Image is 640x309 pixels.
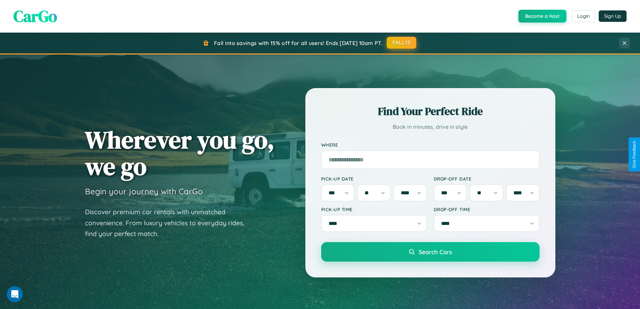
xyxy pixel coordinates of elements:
button: FALL15 [387,37,416,49]
label: Drop-off Time [434,206,540,212]
span: Fall into savings with 15% off for all users! Ends [DATE] 10am PT. [214,40,382,46]
label: Where [321,142,540,148]
p: Book in minutes, drive in style [321,122,540,132]
span: Search Cars [419,248,452,256]
button: Login [571,10,595,22]
h3: Begin your journey with CarGo [85,186,203,196]
h2: Find Your Perfect Ride [321,104,540,119]
p: Discover premium car rentals with unmatched convenience. From luxury vehicles to everyday rides, ... [85,206,253,239]
label: Drop-off Date [434,176,540,182]
button: Become a Host [518,10,566,23]
label: Pick-up Time [321,206,427,212]
div: Give Feedback [632,141,637,168]
button: Sign Up [599,10,627,22]
iframe: Intercom live chat [7,286,23,302]
span: CarGo [13,5,57,27]
button: Search Cars [321,242,540,262]
label: Pick-up Date [321,176,427,182]
h1: Wherever you go, we go [85,126,274,180]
